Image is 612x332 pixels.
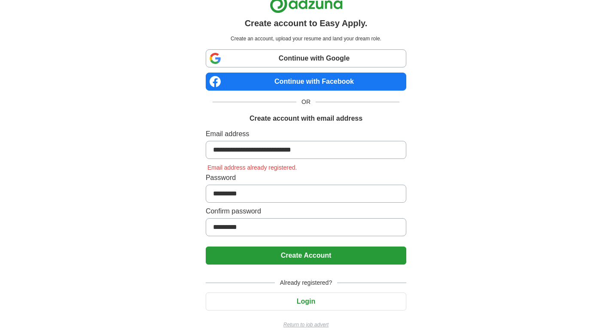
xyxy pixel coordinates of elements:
p: Create an account, upload your resume and land your dream role. [207,35,405,43]
a: Return to job advert [206,321,406,329]
label: Password [206,173,406,183]
span: Email address already registered. [206,164,299,171]
button: Login [206,292,406,311]
button: Create Account [206,247,406,265]
h1: Create account to Easy Apply. [245,17,368,30]
a: Login [206,298,406,305]
span: OR [296,97,316,107]
label: Email address [206,129,406,139]
label: Confirm password [206,206,406,216]
a: Continue with Facebook [206,73,406,91]
h1: Create account with email address [250,113,362,124]
a: Continue with Google [206,49,406,67]
span: Already registered? [275,278,337,287]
